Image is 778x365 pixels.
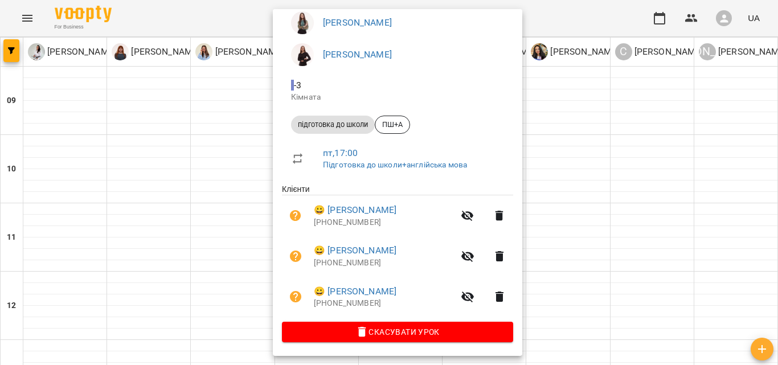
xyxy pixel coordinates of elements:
[291,325,504,339] span: Скасувати Урок
[291,92,504,103] p: Кімната
[314,298,454,309] p: [PHONE_NUMBER]
[314,285,396,298] a: 😀 [PERSON_NAME]
[323,160,467,169] a: Підготовка до школи+англійська мова
[314,244,396,257] a: 😀 [PERSON_NAME]
[314,257,454,269] p: [PHONE_NUMBER]
[282,322,513,342] button: Скасувати Урок
[323,49,392,60] a: [PERSON_NAME]
[282,283,309,310] button: Візит ще не сплачено. Додати оплату?
[323,17,392,28] a: [PERSON_NAME]
[323,147,358,158] a: пт , 17:00
[291,80,304,91] span: - 3
[314,203,396,217] a: 😀 [PERSON_NAME]
[282,183,513,322] ul: Клієнти
[375,116,410,134] div: ПШ+А
[375,120,410,130] span: ПШ+А
[282,202,309,229] button: Візит ще не сплачено. Додати оплату?
[314,217,454,228] p: [PHONE_NUMBER]
[282,243,309,270] button: Візит ще не сплачено. Додати оплату?
[291,11,314,34] img: 6aba04e32ee3c657c737aeeda4e83600.jpg
[291,43,314,66] img: 0d25eae34b4da8248ddaf23458eff48a.jpg
[291,120,375,130] span: підготовка до школи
